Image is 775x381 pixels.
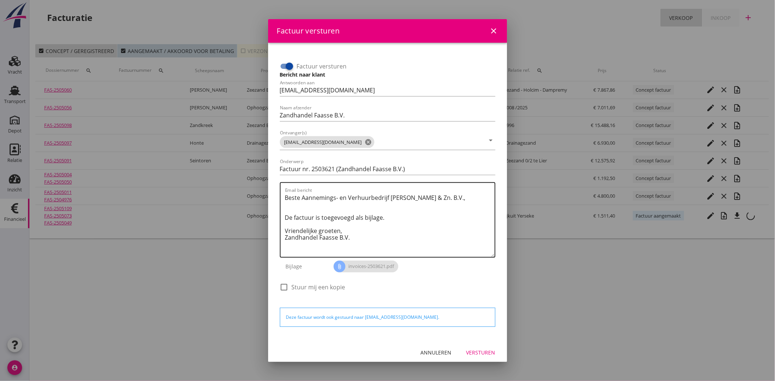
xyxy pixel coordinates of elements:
[286,314,489,321] div: Deze factuur wordt ook gestuurd naar [EMAIL_ADDRESS][DOMAIN_NAME].
[490,27,498,35] i: close
[280,136,374,148] span: [EMAIL_ADDRESS][DOMAIN_NAME]
[280,258,334,275] div: Bijlage
[285,192,495,257] textarea: Email bericht
[365,138,372,146] i: cancel
[421,349,452,356] div: Annuleren
[292,283,345,291] label: Stuur mij een kopie
[277,25,340,36] div: Factuur versturen
[487,136,495,145] i: arrow_drop_down
[297,63,347,70] label: Factuur versturen
[334,261,398,272] span: invoices-2503621.pdf
[280,84,495,96] input: Antwoorden aan
[280,109,495,121] input: Naam afzender
[415,346,458,359] button: Annuleren
[376,136,485,148] input: Ontvanger(s)
[466,349,495,356] div: Versturen
[461,346,501,359] button: Versturen
[280,163,495,175] input: Onderwerp
[334,261,345,272] i: attach_file
[280,71,495,78] h3: Bericht naar klant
